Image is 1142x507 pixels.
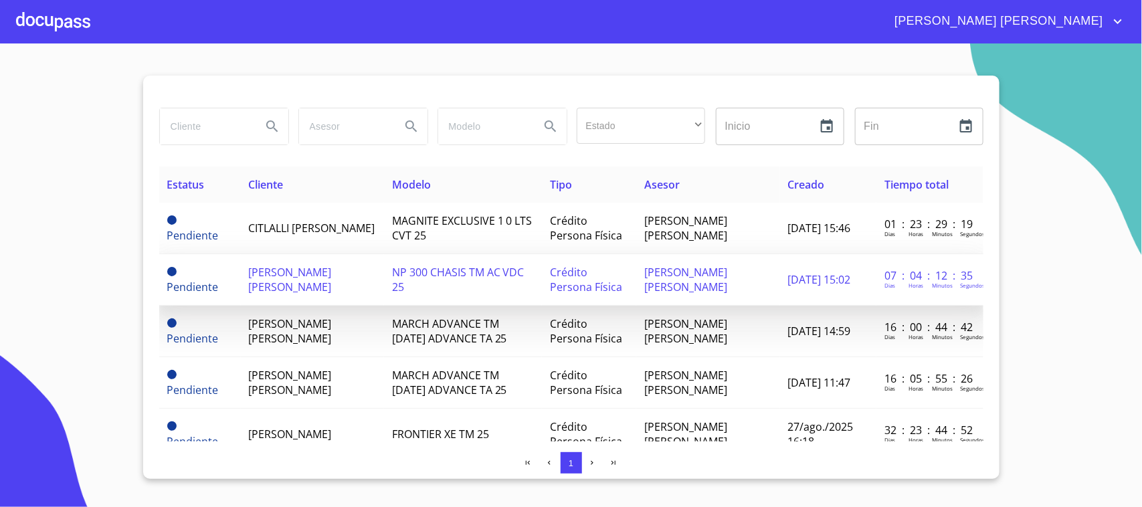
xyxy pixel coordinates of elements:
[167,267,177,276] span: Pendiente
[395,110,427,142] button: Search
[932,282,953,289] p: Minutos
[884,268,975,283] p: 07 : 04 : 12 : 35
[167,228,219,243] span: Pendiente
[438,108,529,144] input: search
[167,177,205,192] span: Estatus
[932,436,953,443] p: Minutos
[884,177,949,192] span: Tiempo total
[392,213,533,243] span: MAGNITE EXCLUSIVE 1 0 LTS CVT 25
[884,385,895,392] p: Dias
[909,230,923,237] p: Horas
[884,11,1110,32] span: [PERSON_NAME] [PERSON_NAME]
[909,333,923,340] p: Horas
[960,436,985,443] p: Segundos
[550,177,572,192] span: Tipo
[550,265,622,294] span: Crédito Persona Física
[392,427,489,441] span: FRONTIER XE TM 25
[788,221,851,235] span: [DATE] 15:46
[535,110,567,142] button: Search
[249,177,284,192] span: Cliente
[577,108,705,144] div: ​
[569,458,573,468] span: 1
[909,385,923,392] p: Horas
[550,213,622,243] span: Crédito Persona Física
[960,282,985,289] p: Segundos
[644,316,727,346] span: [PERSON_NAME] [PERSON_NAME]
[644,368,727,397] span: [PERSON_NAME] [PERSON_NAME]
[167,280,219,294] span: Pendiente
[884,230,895,237] p: Dias
[249,221,375,235] span: CITLALLI [PERSON_NAME]
[644,213,727,243] span: [PERSON_NAME] [PERSON_NAME]
[392,368,507,397] span: MARCH ADVANCE TM [DATE] ADVANCE TA 25
[884,333,895,340] p: Dias
[550,368,622,397] span: Crédito Persona Física
[960,333,985,340] p: Segundos
[932,333,953,340] p: Minutos
[392,177,431,192] span: Modelo
[392,316,507,346] span: MARCH ADVANCE TM [DATE] ADVANCE TA 25
[909,282,923,289] p: Horas
[167,421,177,431] span: Pendiente
[884,217,975,231] p: 01 : 23 : 29 : 19
[167,215,177,225] span: Pendiente
[884,423,975,437] p: 32 : 23 : 44 : 52
[167,434,219,449] span: Pendiente
[167,331,219,346] span: Pendiente
[299,108,390,144] input: search
[788,324,851,338] span: [DATE] 14:59
[550,316,622,346] span: Crédito Persona Física
[167,370,177,379] span: Pendiente
[249,316,332,346] span: [PERSON_NAME] [PERSON_NAME]
[644,177,680,192] span: Asesor
[884,436,895,443] p: Dias
[960,230,985,237] p: Segundos
[644,419,727,449] span: [PERSON_NAME] [PERSON_NAME]
[167,383,219,397] span: Pendiente
[909,436,923,443] p: Horas
[788,272,851,287] span: [DATE] 15:02
[884,11,1126,32] button: account of current user
[932,230,953,237] p: Minutos
[788,177,825,192] span: Creado
[256,110,288,142] button: Search
[561,452,582,474] button: 1
[167,318,177,328] span: Pendiente
[249,265,332,294] span: [PERSON_NAME] [PERSON_NAME]
[884,371,975,386] p: 16 : 05 : 55 : 26
[884,320,975,334] p: 16 : 00 : 44 : 42
[550,419,622,449] span: Crédito Persona Física
[644,265,727,294] span: [PERSON_NAME] [PERSON_NAME]
[160,108,251,144] input: search
[960,385,985,392] p: Segundos
[932,385,953,392] p: Minutos
[249,427,332,441] span: [PERSON_NAME]
[884,282,895,289] p: Dias
[392,265,525,294] span: NP 300 CHASIS TM AC VDC 25
[788,375,851,390] span: [DATE] 11:47
[249,368,332,397] span: [PERSON_NAME] [PERSON_NAME]
[788,419,854,449] span: 27/ago./2025 16:18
